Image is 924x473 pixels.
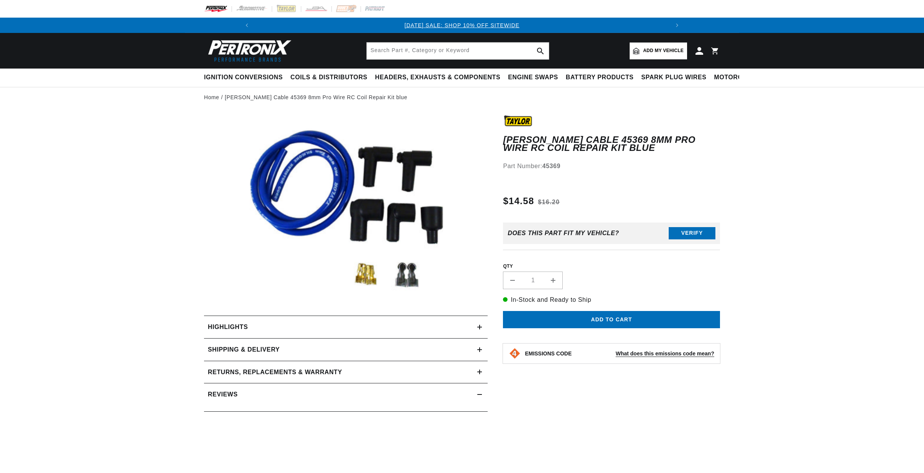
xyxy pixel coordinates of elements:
[508,74,558,82] span: Engine Swaps
[538,198,560,207] s: $16.20
[208,345,280,355] h2: Shipping & Delivery
[204,93,219,101] a: Home
[504,69,562,87] summary: Engine Swaps
[710,69,764,87] summary: Motorcycle
[503,194,534,208] span: $14.58
[204,38,292,64] img: Pertronix
[637,69,710,87] summary: Spark Plug Wires
[255,21,670,29] div: Announcement
[208,322,248,332] h2: Highlights
[204,339,488,361] summary: Shipping & Delivery
[225,93,407,101] a: [PERSON_NAME] Cable 45369 8mm Pro Wire RC Coil Repair Kit blue
[204,316,488,338] summary: Highlights
[669,18,685,33] button: Translation missing: en.sections.announcements.next_announcement
[562,69,637,87] summary: Battery Products
[367,43,549,59] input: Search Part #, Category or Keyword
[185,18,739,33] slideshow-component: Translation missing: en.sections.announcements.announcement_bar
[204,115,488,301] media-gallery: Gallery Viewer
[503,136,720,152] h1: [PERSON_NAME] Cable 45369 8mm Pro Wire RC Coil Repair Kit blue
[509,347,521,360] img: Emissions code
[375,74,500,82] span: Headers, Exhausts & Components
[208,367,342,377] h2: Returns, Replacements & Warranty
[542,163,561,169] strong: 45369
[714,74,760,82] span: Motorcycle
[669,227,715,239] button: Verify
[508,230,619,237] div: Does This part fit My vehicle?
[204,69,287,87] summary: Ignition Conversions
[525,350,571,357] strong: EMISSIONS CODE
[641,74,706,82] span: Spark Plug Wires
[615,350,714,357] strong: What does this emissions code mean?
[503,295,720,305] p: In-Stock and Ready to Ship
[287,69,371,87] summary: Coils & Distributors
[239,18,255,33] button: Translation missing: en.sections.announcements.previous_announcement
[204,93,720,101] nav: breadcrumbs
[525,350,714,357] button: EMISSIONS CODEWhat does this emissions code mean?
[405,22,519,28] a: [DATE] SALE: SHOP 10% OFF SITEWIDE
[643,47,684,54] span: Add my vehicle
[204,361,488,383] summary: Returns, Replacements & Warranty
[291,74,367,82] span: Coils & Distributors
[255,21,670,29] div: 1 of 3
[204,383,488,406] summary: Reviews
[566,74,633,82] span: Battery Products
[630,43,687,59] a: Add my vehicle
[208,390,238,399] h2: Reviews
[503,263,720,270] label: QTY
[503,161,720,171] div: Part Number:
[532,43,549,59] button: search button
[204,74,283,82] span: Ignition Conversions
[371,69,504,87] summary: Headers, Exhausts & Components
[503,311,720,328] button: Add to cart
